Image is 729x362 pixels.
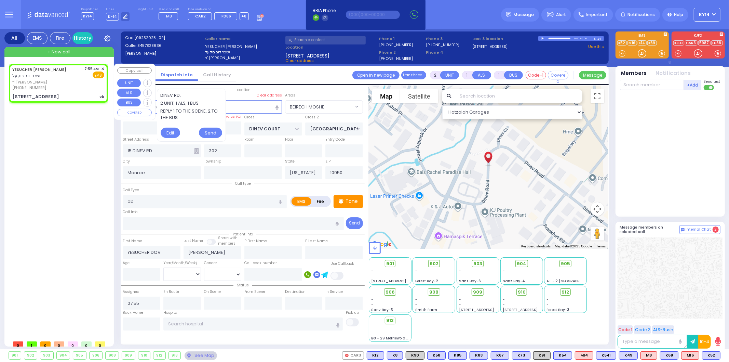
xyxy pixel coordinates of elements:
[627,40,637,46] a: M16
[285,101,353,113] span: BEIRECH MOSHE
[372,268,374,273] span: -
[117,67,152,74] button: Copy call
[647,40,657,46] a: K69
[702,351,720,360] div: K52
[673,40,684,46] a: KJFD
[305,238,328,244] label: P Last Name
[556,12,566,18] span: Alert
[370,240,393,249] img: Google
[106,13,119,21] span: K-14
[459,273,461,279] span: -
[574,35,580,42] div: 0:00
[387,317,394,324] span: 913
[518,289,526,296] span: 910
[702,351,720,360] div: BLS
[459,307,524,312] span: [STREET_ADDRESS][PERSON_NAME]
[242,13,247,19] span: +8
[379,42,413,47] label: [PHONE_NUMBER]
[244,289,265,295] label: From Scene
[591,202,604,216] button: Map camera controls
[161,92,222,99] span: DINEV RD,
[106,352,119,359] div: 908
[386,260,394,267] span: 901
[684,80,702,90] button: +Add
[285,44,377,50] label: Location
[503,307,567,312] span: [STREET_ADDRESS][PERSON_NAME]
[512,351,530,360] div: BLS
[27,341,37,347] span: 1
[325,159,330,164] label: ZIP
[222,114,241,119] label: Save as POI
[591,89,604,103] button: Toggle fullscreen view
[627,12,655,18] span: Notifications
[27,10,72,19] img: Logo
[221,13,231,19] span: FD86
[12,93,59,100] div: [STREET_ADDRESS]
[117,99,141,107] button: BUS
[137,43,162,48] span: 8457828636
[370,240,393,249] a: Open this area in Google Maps (opens a new window)
[401,71,426,79] button: Transfer call
[205,36,283,42] label: Caller name
[72,32,93,44] a: History
[594,36,604,41] div: K-14
[68,341,78,347] span: 0
[517,260,526,267] span: 904
[325,137,345,142] label: Entry Code
[123,188,139,193] label: Call Type
[620,225,679,234] h5: Message members on selected call
[117,109,152,116] button: COVERED
[125,35,203,41] label: Cad:
[205,55,283,61] label: ר' [PERSON_NAME]
[123,137,149,142] label: Street Address
[553,351,572,360] div: K54
[415,302,417,307] span: -
[634,325,651,334] button: Code 2
[285,289,306,295] label: Destination
[386,289,395,296] span: 906
[685,40,698,46] a: CAR3
[138,352,150,359] div: 910
[503,279,525,284] span: Sanz Bay-4
[448,351,467,360] div: K85
[704,79,720,84] span: Send text
[285,93,295,98] label: Areas
[159,8,180,12] label: Medic on call
[561,260,570,267] span: 905
[455,89,582,103] input: Search location
[638,40,647,46] a: K14
[101,66,104,72] span: ✕
[204,289,221,295] label: On Scene
[12,67,66,72] a: YESUCHER [PERSON_NAME]
[342,351,364,360] div: CAR3
[503,268,505,273] span: -
[285,58,314,63] span: Clear address
[106,8,130,12] label: Lines
[547,268,549,273] span: -
[504,71,523,79] button: BUS
[123,238,143,244] label: First Name
[346,198,358,205] p: Tone
[427,351,446,360] div: K58
[244,238,267,244] label: P First Name
[156,72,198,78] a: Dispatch info
[12,73,40,79] span: ישכר דוב ביקעל
[581,35,588,42] div: 0:56
[325,289,343,295] label: In Service
[459,268,461,273] span: -
[204,159,221,164] label: Township
[372,297,374,302] span: -
[81,341,92,347] span: 0
[426,36,470,42] span: Phone 3
[652,325,674,334] button: ALS-Rush
[81,8,98,12] label: Dispatcher
[547,307,570,312] span: Forest Bay-3
[285,100,363,113] span: BEIRECH MOSHE
[580,35,581,42] div: /
[4,32,25,44] div: All
[415,268,417,273] span: -
[440,71,459,79] button: UNIT
[473,36,538,42] label: Last 3 location
[13,341,23,347] span: 0
[713,227,719,233] span: 2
